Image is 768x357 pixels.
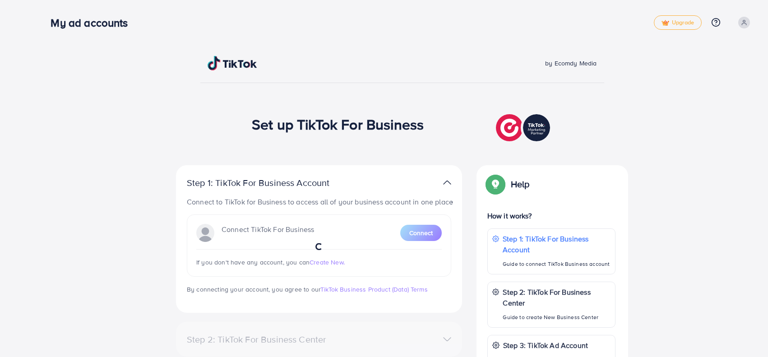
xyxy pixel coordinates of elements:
[443,176,451,189] img: TikTok partner
[503,340,588,351] p: Step 3: TikTok Ad Account
[662,19,694,26] span: Upgrade
[654,15,702,30] a: tickUpgrade
[487,176,504,192] img: Popup guide
[503,287,611,308] p: Step 2: TikTok For Business Center
[496,112,552,144] img: TikTok partner
[662,20,669,26] img: tick
[503,312,611,323] p: Guide to create New Business Center
[187,177,358,188] p: Step 1: TikTok For Business Account
[503,233,611,255] p: Step 1: TikTok For Business Account
[252,116,424,133] h1: Set up TikTok For Business
[511,179,530,190] p: Help
[51,16,135,29] h3: My ad accounts
[503,259,611,269] p: Guide to connect TikTok Business account
[208,56,257,70] img: TikTok
[487,210,615,221] p: How it works?
[545,59,597,68] span: by Ecomdy Media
